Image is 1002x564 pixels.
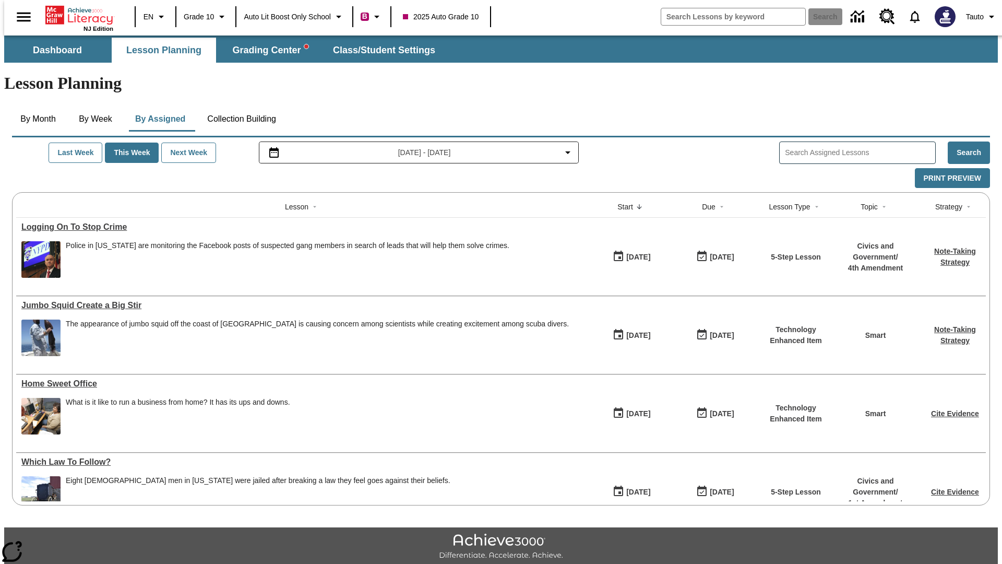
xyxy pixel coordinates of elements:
[5,38,110,63] button: Dashboard
[240,7,349,26] button: School: Auto Lit Boost only School, Select your school
[66,398,290,407] div: What is it like to run a business from home? It has its ups and downs.
[693,325,737,345] button: 09/29/25: Last day the lesson can be accessed
[4,74,998,93] h1: Lesson Planning
[218,38,323,63] button: Grading Center
[626,486,650,499] div: [DATE]
[710,251,734,264] div: [DATE]
[626,329,650,342] div: [DATE]
[609,482,654,502] button: 09/23/25: First time the lesson was available
[609,247,654,267] button: 09/30/25: First time the lesson was available
[66,241,509,250] div: Police in [US_STATE] are monitoring the Facebook posts of suspected gang members in search of lea...
[356,7,387,26] button: Boost Class color is violet red. Change class color
[762,324,830,346] p: Technology Enhanced Item
[144,11,153,22] span: EN
[840,241,911,263] p: Civics and Government /
[934,325,976,345] a: Note-Taking Strategy
[661,8,805,25] input: search field
[785,145,935,160] input: Search Assigned Lessons
[21,222,584,232] div: Logging On To Stop Crime
[66,476,450,513] div: Eight Amish men in Kentucky were jailed after breaking a law they feel goes against their beliefs.
[840,498,911,509] p: 1st Amendment
[693,404,737,424] button: 10/01/25: Last day the lesson can be accessed
[861,202,878,212] div: Topic
[769,202,810,212] div: Lesson Type
[966,11,984,22] span: Tauto
[333,44,435,56] span: Class/Student Settings
[66,320,569,356] div: The appearance of jumbo squid off the coast of San Diego is causing concern among scientists whil...
[762,403,830,425] p: Technology Enhanced Item
[232,44,308,56] span: Grading Center
[771,487,821,498] p: 5-Step Lesson
[878,201,890,213] button: Sort
[844,3,873,31] a: Data Center
[948,142,990,164] button: Search
[66,320,569,328] div: The appearance of jumbo squid off the coast of [GEOGRAPHIC_DATA] is causing concern among scienti...
[49,143,102,163] button: Last Week
[710,407,734,420] div: [DATE]
[901,3,928,30] a: Notifications
[45,5,113,26] a: Home
[66,398,290,434] div: What is it like to run a business from home? It has its ups and downs.
[112,38,216,63] button: Lesson Planning
[840,476,911,498] p: Civics and Government /
[21,457,584,467] div: Which Law To Follow?
[403,11,479,22] span: 2025 Auto Grade 10
[105,143,159,163] button: This Week
[139,7,172,26] button: Language: EN, Select a language
[609,404,654,424] button: 09/29/25: First time the lesson was available
[865,330,886,341] p: Smart
[4,36,998,63] div: SubNavbar
[199,107,284,132] button: Collection Building
[66,241,509,278] div: Police in New York are monitoring the Facebook posts of suspected gang members in search of leads...
[4,38,445,63] div: SubNavbar
[264,146,575,159] button: Select the date range menu item
[962,201,975,213] button: Sort
[865,408,886,419] p: Smart
[935,6,956,27] img: Avatar
[931,488,979,496] a: Cite Evidence
[931,409,979,418] a: Cite Evidence
[626,407,650,420] div: [DATE]
[285,202,308,212] div: Lesson
[180,7,232,26] button: Grade: Grade 10, Select a grade
[362,10,367,23] span: B
[840,263,911,274] p: 4th Amendment
[21,476,61,513] img: Mountains Alt Text
[308,201,321,213] button: Sort
[83,26,113,32] span: NJ Edition
[325,38,444,63] button: Class/Student Settings
[21,241,61,278] img: police now using Facebook to help stop crime
[810,201,823,213] button: Sort
[715,201,728,213] button: Sort
[12,107,64,132] button: By Month
[934,247,976,266] a: Note-Taking Strategy
[915,168,990,189] button: Print Preview
[45,4,113,32] div: Home
[21,222,584,232] a: Logging On To Stop Crime, Lessons
[609,325,654,345] button: 09/29/25: First time the lesson was available
[161,143,216,163] button: Next Week
[33,44,82,56] span: Dashboard
[21,320,61,356] img: A man on a boat holding a large squid. Jumbo squid normally inhabit the deep, tropical waters off...
[21,457,584,467] a: Which Law To Follow?, Lessons
[626,251,650,264] div: [DATE]
[66,476,450,485] p: Eight [DEMOGRAPHIC_DATA] men in [US_STATE] were jailed after breaking a law they feel goes agains...
[127,107,194,132] button: By Assigned
[304,44,308,49] svg: writing assistant alert
[873,3,901,31] a: Resource Center, Will open in new tab
[710,486,734,499] div: [DATE]
[962,7,1002,26] button: Profile/Settings
[244,11,331,22] span: Auto Lit Boost only School
[21,398,61,434] img: A woman wearing a headset sitting at a desk working on a computer. Working from home has benefits...
[398,147,451,158] span: [DATE] - [DATE]
[21,379,584,389] div: Home Sweet Office
[69,107,122,132] button: By Week
[562,146,574,159] svg: Collapse Date Range Filter
[8,2,39,32] button: Open side menu
[439,534,563,560] img: Achieve3000 Differentiate Accelerate Achieve
[21,379,584,389] a: Home Sweet Office, Lessons
[633,201,646,213] button: Sort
